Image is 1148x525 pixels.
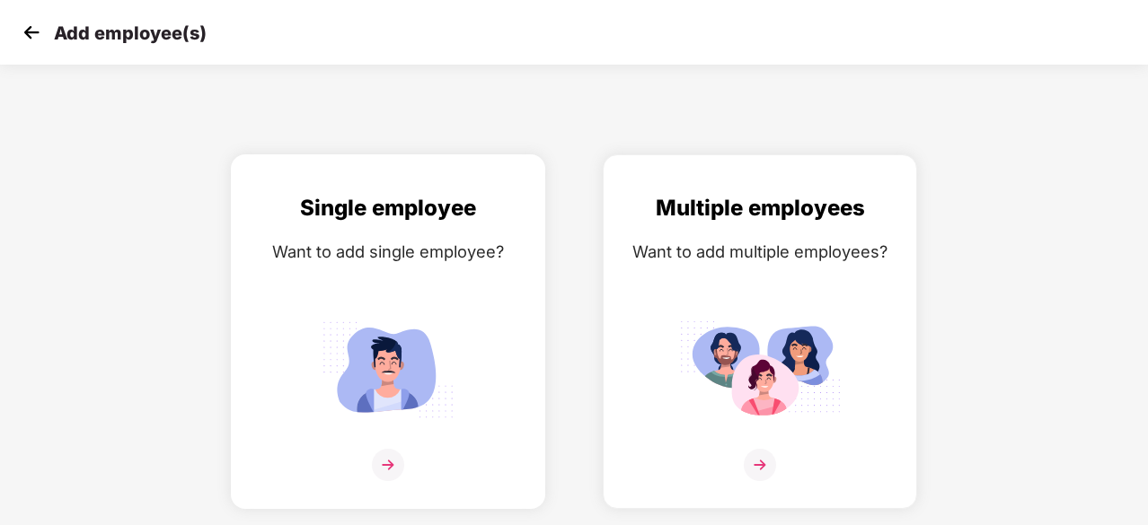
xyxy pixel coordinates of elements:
[372,449,404,481] img: svg+xml;base64,PHN2ZyB4bWxucz0iaHR0cDovL3d3dy53My5vcmcvMjAwMC9zdmciIHdpZHRoPSIzNiIgaGVpZ2h0PSIzNi...
[307,313,469,425] img: svg+xml;base64,PHN2ZyB4bWxucz0iaHR0cDovL3d3dy53My5vcmcvMjAwMC9zdmciIGlkPSJTaW5nbGVfZW1wbG95ZWUiIH...
[250,239,526,265] div: Want to add single employee?
[18,19,45,46] img: svg+xml;base64,PHN2ZyB4bWxucz0iaHR0cDovL3d3dy53My5vcmcvMjAwMC9zdmciIHdpZHRoPSIzMCIgaGVpZ2h0PSIzMC...
[54,22,207,44] p: Add employee(s)
[744,449,776,481] img: svg+xml;base64,PHN2ZyB4bWxucz0iaHR0cDovL3d3dy53My5vcmcvMjAwMC9zdmciIHdpZHRoPSIzNiIgaGVpZ2h0PSIzNi...
[250,191,526,225] div: Single employee
[679,313,841,425] img: svg+xml;base64,PHN2ZyB4bWxucz0iaHR0cDovL3d3dy53My5vcmcvMjAwMC9zdmciIGlkPSJNdWx0aXBsZV9lbXBsb3llZS...
[622,191,898,225] div: Multiple employees
[622,239,898,265] div: Want to add multiple employees?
